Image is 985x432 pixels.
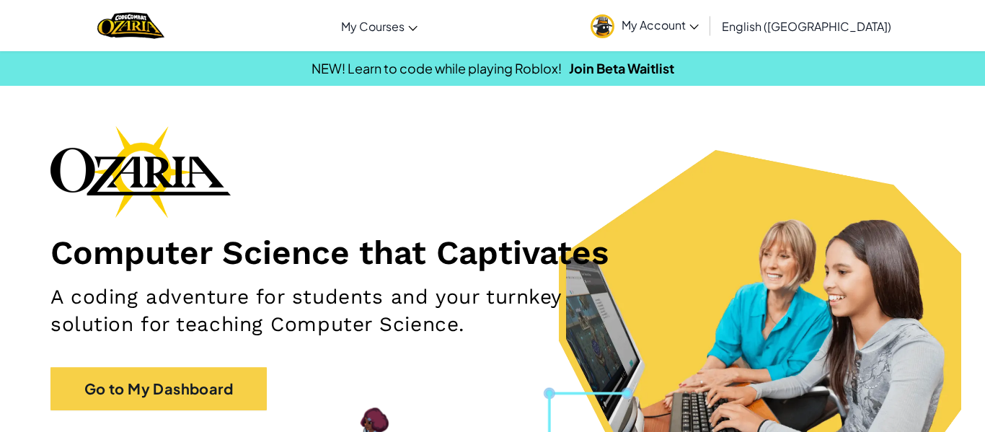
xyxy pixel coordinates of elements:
h1: Computer Science that Captivates [50,232,935,273]
a: English ([GEOGRAPHIC_DATA]) [715,6,898,45]
span: NEW! Learn to code while playing Roblox! [312,60,562,76]
a: Go to My Dashboard [50,367,267,410]
h2: A coding adventure for students and your turnkey solution for teaching Computer Science. [50,283,642,338]
a: My Account [583,3,706,48]
span: My Courses [341,19,405,34]
span: English ([GEOGRAPHIC_DATA]) [722,19,891,34]
a: Join Beta Waitlist [569,60,674,76]
a: Ozaria by CodeCombat logo [97,11,164,40]
a: My Courses [334,6,425,45]
img: Home [97,11,164,40]
span: My Account [622,17,699,32]
img: avatar [591,14,614,38]
img: Ozaria branding logo [50,125,231,218]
